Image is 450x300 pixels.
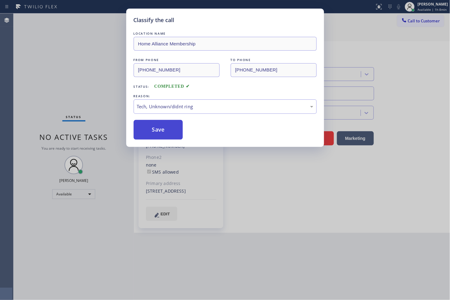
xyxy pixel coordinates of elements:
h5: Classify the call [134,16,174,24]
div: TO PHONE [231,57,317,63]
span: COMPLETED [154,84,190,89]
div: FROM PHONE [134,57,220,63]
button: Save [134,120,183,140]
input: To phone [231,63,317,77]
input: From phone [134,63,220,77]
div: LOCATION NAME [134,30,317,37]
div: Tech, Unknown/didnt ring [137,103,313,110]
span: Status: [134,84,150,89]
div: REASON: [134,93,317,99]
